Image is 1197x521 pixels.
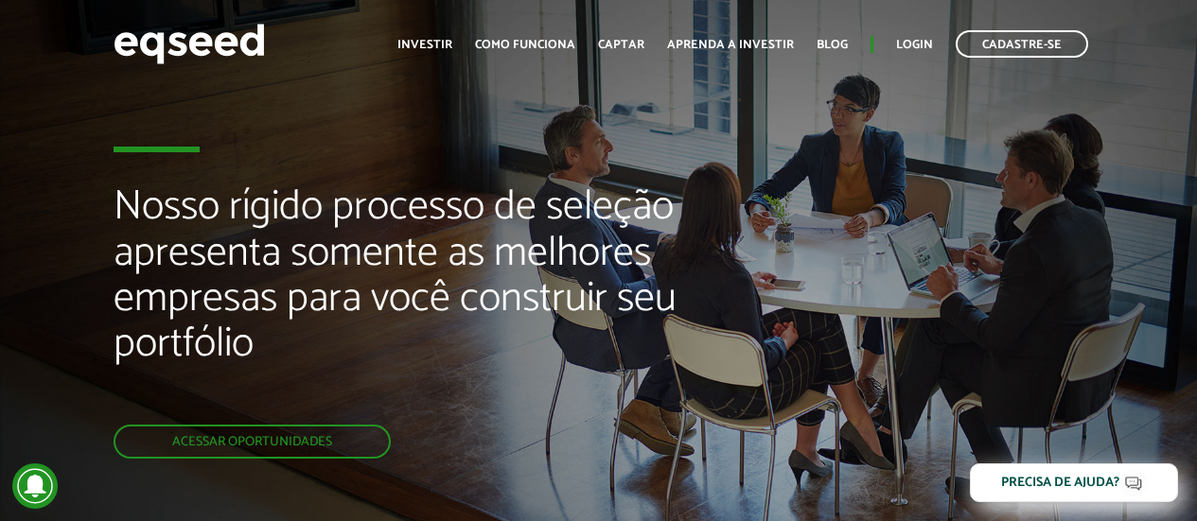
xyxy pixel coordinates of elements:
[114,19,265,69] img: EqSeed
[114,425,391,459] a: Acessar oportunidades
[114,184,684,425] h2: Nosso rígido processo de seleção apresenta somente as melhores empresas para você construir seu p...
[475,39,575,51] a: Como funciona
[896,39,933,51] a: Login
[956,30,1088,58] a: Cadastre-se
[817,39,848,51] a: Blog
[598,39,644,51] a: Captar
[667,39,794,51] a: Aprenda a investir
[397,39,452,51] a: Investir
